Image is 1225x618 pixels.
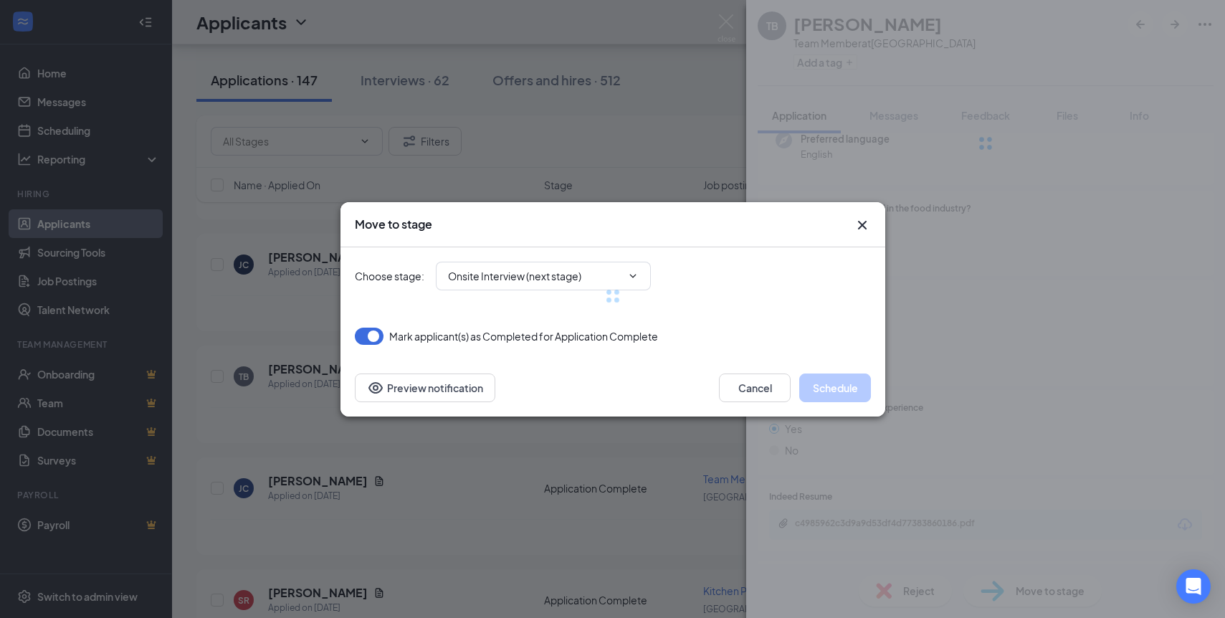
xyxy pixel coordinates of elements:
[799,374,871,402] button: Schedule
[367,379,384,396] svg: Eye
[1176,569,1211,604] div: Open Intercom Messenger
[355,217,432,232] h3: Move to stage
[719,374,791,402] button: Cancel
[854,217,871,234] svg: Cross
[854,217,871,234] button: Close
[355,374,495,402] button: Preview notificationEye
